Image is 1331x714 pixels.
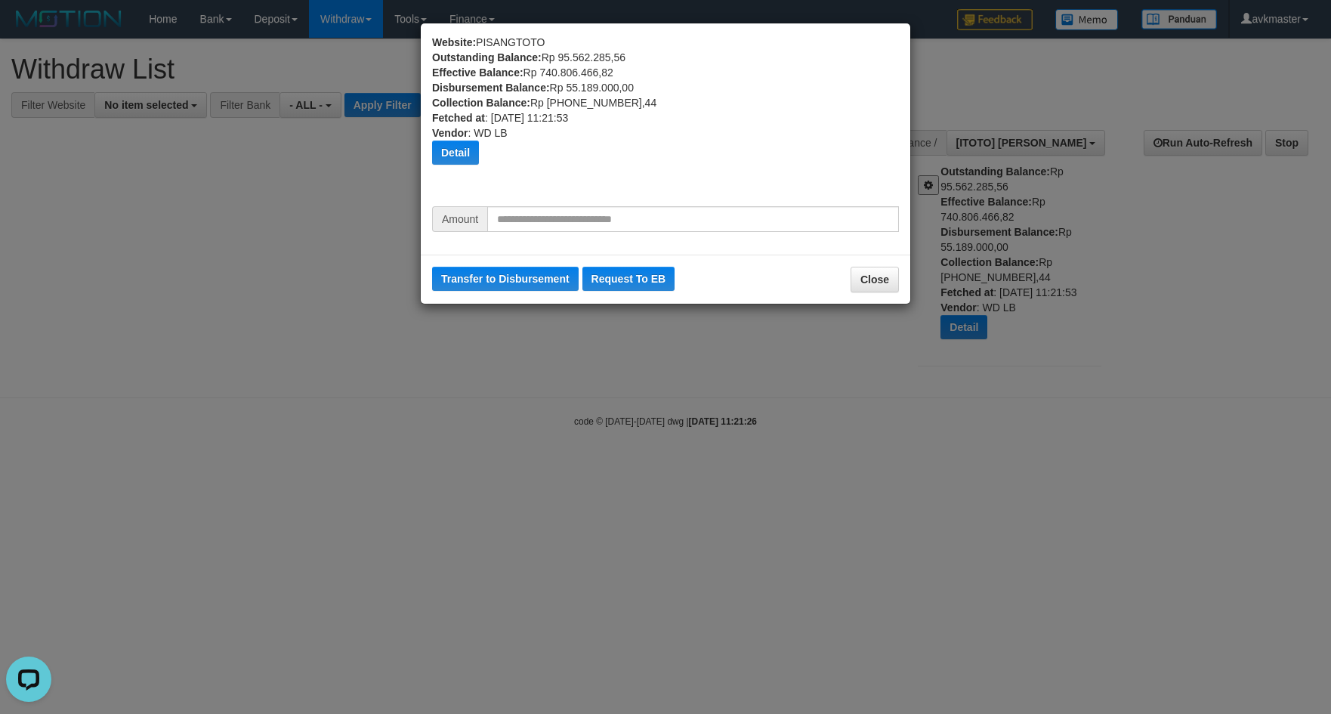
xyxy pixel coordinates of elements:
div: PISANGTOTO Rp 95.562.285,56 Rp 740.806.466,82 Rp 55.189.000,00 Rp [PHONE_NUMBER],44 : [DATE] 11:2... [432,35,899,206]
b: Effective Balance: [432,66,523,79]
b: Collection Balance: [432,97,530,109]
span: Amount [432,206,487,232]
button: Open LiveChat chat widget [6,6,51,51]
b: Outstanding Balance: [432,51,542,63]
button: Transfer to Disbursement [432,267,579,291]
button: Request To EB [582,267,675,291]
b: Fetched at [432,112,485,124]
b: Vendor [432,127,468,139]
button: Detail [432,141,479,165]
b: Disbursement Balance: [432,82,550,94]
b: Website: [432,36,476,48]
button: Close [851,267,899,292]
